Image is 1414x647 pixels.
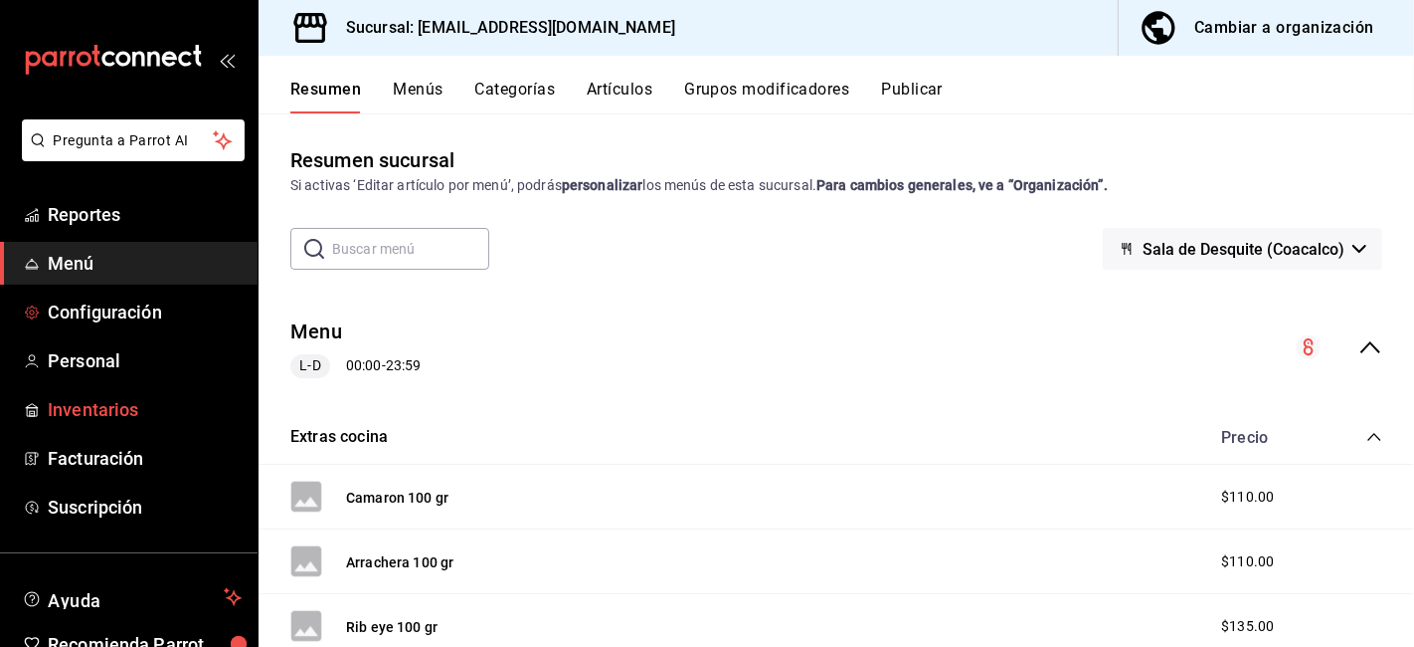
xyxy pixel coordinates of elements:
[1143,240,1344,259] span: Sala de Desquite (Coacalco)
[259,302,1414,394] div: collapse-menu-row
[1194,14,1374,42] div: Cambiar a organización
[393,80,442,113] button: Menús
[290,175,1382,196] div: Si activas ‘Editar artículo por menú’, podrás los menús de esta sucursal.
[219,52,235,68] button: open_drawer_menu
[290,426,388,449] button: Extras cocina
[684,80,849,113] button: Grupos modificadores
[332,229,489,269] input: Buscar menú
[22,119,245,161] button: Pregunta a Parrot AI
[346,488,448,508] button: Camaron 100 gr
[290,80,1414,113] div: navigation tabs
[48,396,242,423] span: Inventarios
[48,445,242,472] span: Facturación
[290,80,361,113] button: Resumen
[1201,428,1328,447] div: Precio
[48,299,242,325] span: Configuración
[1221,551,1274,572] span: $110.00
[290,145,454,175] div: Resumen sucursal
[14,144,245,165] a: Pregunta a Parrot AI
[475,80,556,113] button: Categorías
[587,80,652,113] button: Artículos
[48,494,242,521] span: Suscripción
[881,80,943,113] button: Publicar
[290,354,421,378] div: 00:00 - 23:59
[816,177,1108,193] strong: Para cambios generales, ve a “Organización”.
[1103,228,1382,270] button: Sala de Desquite (Coacalco)
[48,585,216,609] span: Ayuda
[346,552,453,572] button: Arrachera 100 gr
[48,201,242,228] span: Reportes
[1221,616,1274,637] span: $135.00
[291,355,328,376] span: L-D
[290,318,342,346] button: Menu
[330,16,675,40] h3: Sucursal: [EMAIL_ADDRESS][DOMAIN_NAME]
[1366,429,1382,445] button: collapse-category-row
[48,250,242,277] span: Menú
[48,347,242,374] span: Personal
[1221,487,1274,508] span: $110.00
[562,177,643,193] strong: personalizar
[54,130,214,151] span: Pregunta a Parrot AI
[346,617,438,637] button: Rib eye 100 gr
